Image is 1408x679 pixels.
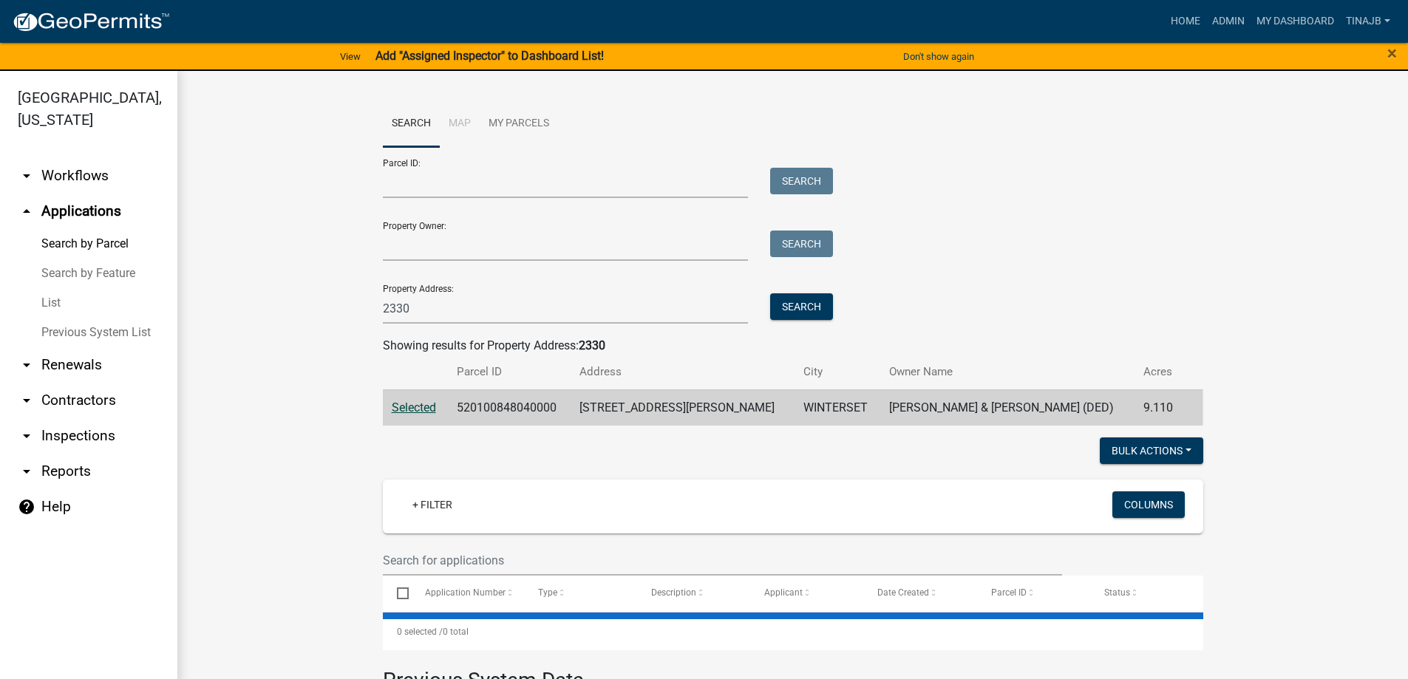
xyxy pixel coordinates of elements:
datatable-header-cell: Application Number [411,576,524,611]
span: Parcel ID [991,587,1027,598]
strong: 2330 [579,338,605,352]
i: help [18,498,35,516]
i: arrow_drop_down [18,427,35,445]
i: arrow_drop_down [18,392,35,409]
span: Type [538,587,557,598]
a: Tinajb [1340,7,1396,35]
i: arrow_drop_up [18,202,35,220]
i: arrow_drop_down [18,356,35,374]
button: Search [770,293,833,320]
td: WINTERSET [795,389,880,426]
a: Search [383,100,440,148]
span: Status [1104,587,1130,598]
button: Bulk Actions [1100,437,1203,464]
a: Selected [392,400,436,414]
strong: Add "Assigned Inspector" to Dashboard List! [375,49,604,63]
datatable-header-cell: Applicant [750,576,863,611]
button: Search [770,168,833,194]
th: City [795,355,880,389]
button: Close [1387,44,1397,62]
td: [STREET_ADDRESS][PERSON_NAME] [571,389,794,426]
td: 9.110 [1135,389,1184,426]
a: My Parcels [480,100,558,148]
a: My Dashboard [1251,7,1340,35]
datatable-header-cell: Select [383,576,411,611]
button: Don't show again [897,44,980,69]
div: 0 total [383,613,1203,650]
span: Date Created [877,587,929,598]
datatable-header-cell: Description [637,576,750,611]
a: + Filter [401,491,464,518]
a: Admin [1206,7,1251,35]
button: Search [770,231,833,257]
i: arrow_drop_down [18,167,35,185]
span: × [1387,43,1397,64]
th: Acres [1135,355,1184,389]
input: Search for applications [383,545,1063,576]
i: arrow_drop_down [18,463,35,480]
span: 0 selected / [397,627,443,637]
td: [PERSON_NAME] & [PERSON_NAME] (DED) [880,389,1135,426]
datatable-header-cell: Type [524,576,637,611]
th: Address [571,355,794,389]
datatable-header-cell: Status [1089,576,1203,611]
span: Application Number [425,587,506,598]
span: Applicant [764,587,803,598]
th: Parcel ID [448,355,571,389]
td: 520100848040000 [448,389,571,426]
div: Showing results for Property Address: [383,337,1203,355]
a: View [334,44,367,69]
datatable-header-cell: Date Created [863,576,976,611]
a: Home [1165,7,1206,35]
th: Owner Name [880,355,1135,389]
button: Columns [1112,491,1185,518]
span: Description [651,587,696,598]
datatable-header-cell: Parcel ID [976,576,1089,611]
